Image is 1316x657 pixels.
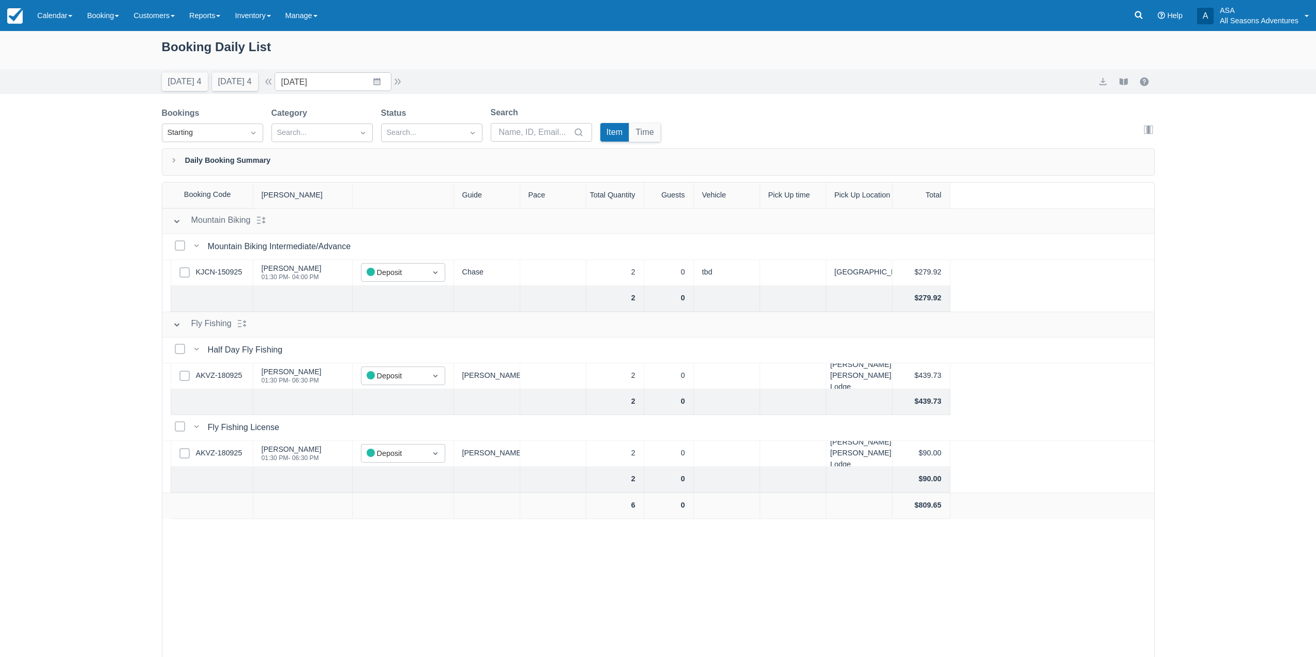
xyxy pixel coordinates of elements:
[208,240,355,253] div: Mountain Biking Intermediate/Advance
[499,123,571,142] input: Name, ID, Email...
[586,182,644,208] div: Total Quantity
[262,455,322,461] div: 01:30 PM - 06:30 PM
[893,286,950,312] div: $279.92
[893,493,950,519] div: $809.65
[826,363,893,389] div: [PERSON_NAME] [PERSON_NAME] Lodge
[262,368,322,375] div: [PERSON_NAME]
[893,441,950,467] div: $90.00
[262,265,322,272] div: [PERSON_NAME]
[196,448,243,459] a: AKVZ-180925
[467,128,478,138] span: Dropdown icon
[826,441,893,467] div: [PERSON_NAME] [PERSON_NAME] Lodge
[162,182,253,208] div: Booking Code
[644,441,694,467] div: 0
[169,212,255,231] button: Mountain Biking
[381,107,411,119] label: Status
[248,128,259,138] span: Dropdown icon
[262,377,322,384] div: 01:30 PM - 06:30 PM
[253,182,353,208] div: [PERSON_NAME]
[430,371,441,381] span: Dropdown icon
[644,389,694,415] div: 0
[271,107,311,119] label: Category
[586,389,644,415] div: 2
[586,260,644,286] div: 2
[644,467,694,493] div: 0
[262,274,322,280] div: 01:30 PM - 04:00 PM
[644,182,694,208] div: Guests
[893,363,950,389] div: $439.73
[162,37,1155,67] div: Booking Daily List
[208,421,283,434] div: Fly Fishing License
[893,389,950,415] div: $439.73
[760,182,826,208] div: Pick Up time
[1167,11,1183,20] span: Help
[826,182,893,208] div: Pick Up Location
[893,467,950,493] div: $90.00
[162,107,204,119] label: Bookings
[1197,8,1214,24] div: A
[586,286,644,312] div: 2
[1220,5,1298,16] p: ASA
[893,260,950,286] div: $279.92
[491,106,522,119] label: Search
[826,260,893,286] div: [GEOGRAPHIC_DATA]
[586,467,644,493] div: 2
[196,370,243,381] a: AKVZ-180925
[367,370,421,382] div: Deposit
[358,128,368,138] span: Dropdown icon
[644,363,694,389] div: 0
[430,448,441,459] span: Dropdown icon
[169,315,236,334] button: Fly Fishing
[694,260,760,286] div: tbd
[454,260,520,286] div: Chase
[1158,12,1165,19] i: Help
[454,441,520,467] div: [PERSON_NAME]
[1220,16,1298,26] p: All Seasons Adventures
[367,448,421,460] div: Deposit
[1097,75,1109,88] button: export
[644,260,694,286] div: 0
[694,182,760,208] div: Vehicle
[454,182,520,208] div: Guide
[586,493,644,519] div: 6
[196,267,243,278] a: KJCN-150925
[629,123,660,142] button: Time
[262,446,322,453] div: [PERSON_NAME]
[600,123,629,142] button: Item
[162,72,208,91] button: [DATE] 4
[7,8,23,24] img: checkfront-main-nav-mini-logo.png
[212,72,258,91] button: [DATE] 4
[586,363,644,389] div: 2
[430,267,441,278] span: Dropdown icon
[367,267,421,279] div: Deposit
[162,148,1155,176] div: Daily Booking Summary
[520,182,586,208] div: Pace
[893,182,950,208] div: Total
[208,344,287,356] div: Half Day Fly Fishing
[168,127,239,139] div: Starting
[644,286,694,312] div: 0
[454,363,520,389] div: [PERSON_NAME]
[586,441,644,467] div: 2
[275,72,391,91] input: Date
[644,493,694,519] div: 0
